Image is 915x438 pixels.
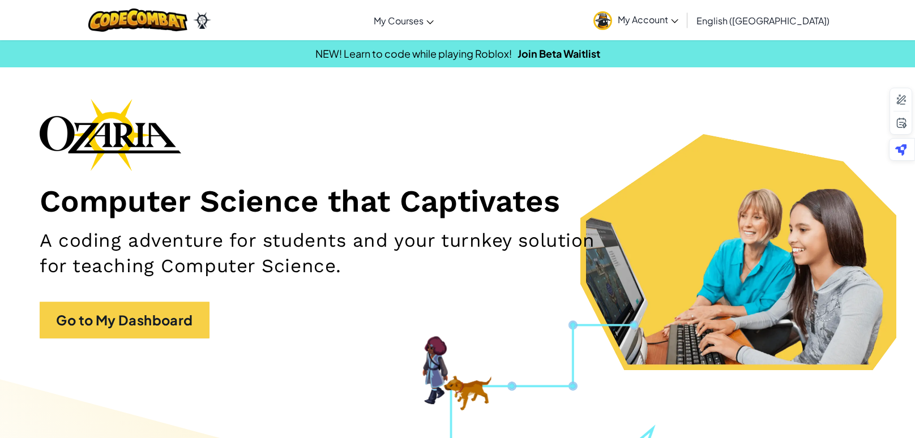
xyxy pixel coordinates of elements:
a: My Account [588,2,684,38]
span: English ([GEOGRAPHIC_DATA]) [696,15,830,27]
img: Ozaria [193,12,211,29]
h1: Computer Science that Captivates [40,182,875,220]
span: My Courses [374,15,424,27]
img: Ozaria branding logo [40,98,181,171]
a: Join Beta Waitlist [518,47,600,60]
img: CodeCombat logo [88,8,187,32]
span: NEW! Learn to code while playing Roblox! [315,47,512,60]
span: My Account [618,14,678,25]
img: avatar [593,11,612,30]
h2: A coding adventure for students and your turnkey solution for teaching Computer Science. [40,228,600,279]
a: English ([GEOGRAPHIC_DATA]) [691,5,835,36]
a: My Courses [368,5,439,36]
a: Go to My Dashboard [40,302,209,338]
